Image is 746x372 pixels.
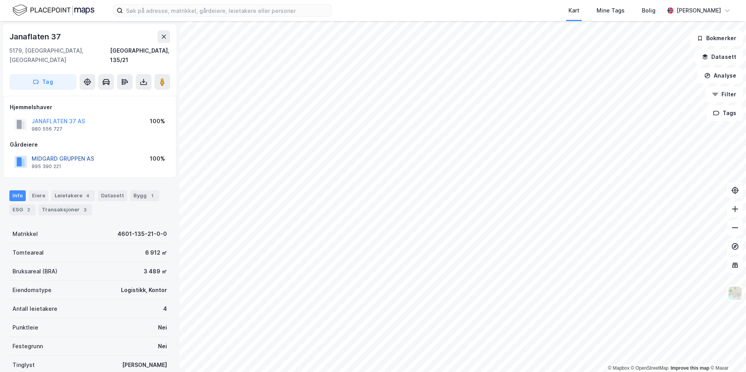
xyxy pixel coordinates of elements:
[121,285,167,295] div: Logistikk, Kontor
[608,365,629,371] a: Mapbox
[29,190,48,201] div: Eiere
[163,304,167,314] div: 4
[671,365,709,371] a: Improve this map
[158,342,167,351] div: Nei
[631,365,669,371] a: OpenStreetMap
[9,190,26,201] div: Info
[110,46,170,65] div: [GEOGRAPHIC_DATA], 135/21
[10,103,170,112] div: Hjemmelshaver
[12,229,38,239] div: Matrikkel
[150,117,165,126] div: 100%
[677,6,721,15] div: [PERSON_NAME]
[12,342,43,351] div: Festegrunn
[707,105,743,121] button: Tags
[130,190,159,201] div: Bygg
[12,248,44,257] div: Tomteareal
[39,204,92,215] div: Transaksjoner
[707,335,746,372] div: Kontrollprogram for chat
[12,360,35,370] div: Tinglyst
[9,46,110,65] div: 5179, [GEOGRAPHIC_DATA], [GEOGRAPHIC_DATA]
[568,6,579,15] div: Kart
[707,335,746,372] iframe: Chat Widget
[705,87,743,102] button: Filter
[642,6,655,15] div: Bolig
[698,68,743,83] button: Analyse
[690,30,743,46] button: Bokmerker
[123,5,331,16] input: Søk på adresse, matrikkel, gårdeiere, leietakere eller personer
[52,190,95,201] div: Leietakere
[12,285,52,295] div: Eiendomstype
[25,206,32,214] div: 2
[728,286,742,301] img: Z
[12,267,57,276] div: Bruksareal (BRA)
[81,206,89,214] div: 3
[158,323,167,332] div: Nei
[9,204,36,215] div: ESG
[9,30,62,43] div: Janaflaten 37
[98,190,127,201] div: Datasett
[145,248,167,257] div: 6 912 ㎡
[10,140,170,149] div: Gårdeiere
[597,6,625,15] div: Mine Tags
[32,126,62,132] div: 980 556 727
[12,323,38,332] div: Punktleie
[144,267,167,276] div: 3 489 ㎡
[84,192,92,200] div: 4
[695,49,743,65] button: Datasett
[9,74,76,90] button: Tag
[148,192,156,200] div: 1
[12,4,94,17] img: logo.f888ab2527a4732fd821a326f86c7f29.svg
[12,304,57,314] div: Antall leietakere
[150,154,165,163] div: 100%
[117,229,167,239] div: 4601-135-21-0-0
[122,360,167,370] div: [PERSON_NAME]
[32,163,61,170] div: 995 390 221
